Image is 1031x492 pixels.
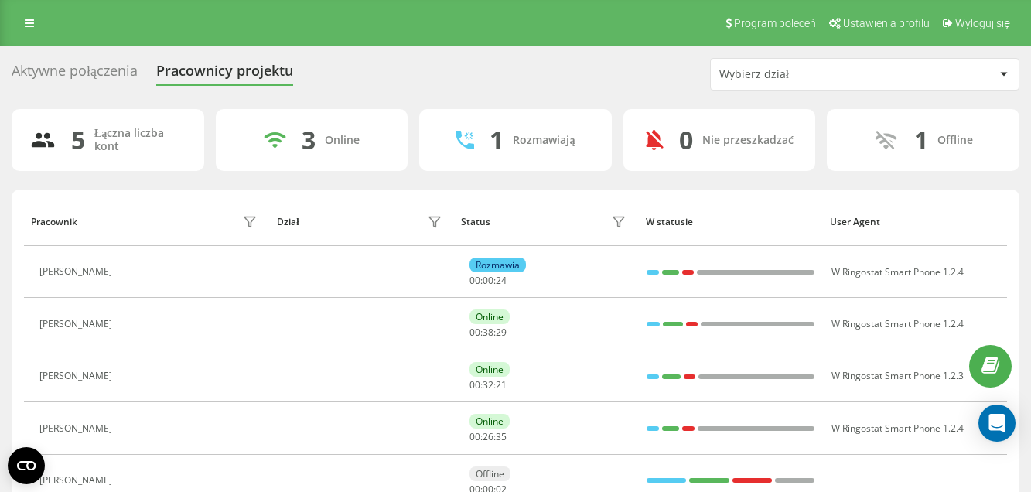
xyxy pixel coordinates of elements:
[831,422,964,435] span: W Ringostat Smart Phone 1.2.4
[831,265,964,278] span: W Ringostat Smart Phone 1.2.4
[71,125,85,155] div: 5
[490,125,504,155] div: 1
[496,326,507,339] span: 29
[469,274,480,287] span: 00
[39,371,116,381] div: [PERSON_NAME]
[483,326,493,339] span: 38
[302,125,316,155] div: 3
[469,327,507,338] div: : :
[831,369,964,382] span: W Ringostat Smart Phone 1.2.3
[483,430,493,443] span: 26
[461,217,490,227] div: Status
[156,63,293,87] div: Pracownicy projektu
[31,217,77,227] div: Pracownik
[734,17,816,29] span: Program poleceń
[39,423,116,434] div: [PERSON_NAME]
[469,378,480,391] span: 00
[830,217,999,227] div: User Agent
[469,362,510,377] div: Online
[496,274,507,287] span: 24
[719,68,904,81] div: Wybierz dział
[496,430,507,443] span: 35
[496,378,507,391] span: 21
[679,125,693,155] div: 0
[8,447,45,484] button: Open CMP widget
[277,217,299,227] div: Dział
[843,17,930,29] span: Ustawienia profilu
[702,134,794,147] div: Nie przeszkadzać
[469,466,510,481] div: Offline
[831,317,964,330] span: W Ringostat Smart Phone 1.2.4
[469,380,507,391] div: : :
[914,125,928,155] div: 1
[12,63,138,87] div: Aktywne połączenia
[469,430,480,443] span: 00
[469,275,507,286] div: : :
[483,378,493,391] span: 32
[978,405,1016,442] div: Open Intercom Messenger
[483,274,493,287] span: 00
[469,414,510,429] div: Online
[469,432,507,442] div: : :
[469,258,526,272] div: Rozmawia
[39,266,116,277] div: [PERSON_NAME]
[513,134,575,147] div: Rozmawiają
[469,309,510,324] div: Online
[94,127,186,153] div: Łączna liczba kont
[955,17,1010,29] span: Wyloguj się
[39,475,116,486] div: [PERSON_NAME]
[469,326,480,339] span: 00
[646,217,815,227] div: W statusie
[937,134,973,147] div: Offline
[325,134,360,147] div: Online
[39,319,116,330] div: [PERSON_NAME]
